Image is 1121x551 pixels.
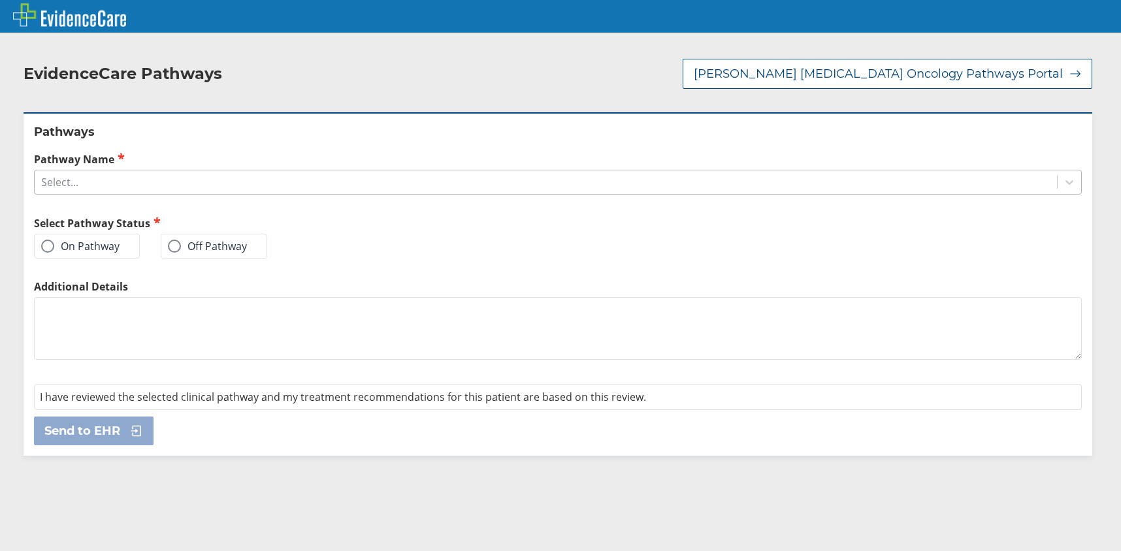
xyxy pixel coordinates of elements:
div: Select... [41,175,78,189]
span: Send to EHR [44,423,120,439]
label: On Pathway [41,240,120,253]
span: I have reviewed the selected clinical pathway and my treatment recommendations for this patient a... [40,390,646,404]
button: [PERSON_NAME] [MEDICAL_DATA] Oncology Pathways Portal [683,59,1092,89]
label: Additional Details [34,279,1082,294]
label: Pathway Name [34,151,1082,166]
label: Off Pathway [168,240,247,253]
img: EvidenceCare [13,3,126,27]
h2: EvidenceCare Pathways [24,64,222,84]
span: [PERSON_NAME] [MEDICAL_DATA] Oncology Pathways Portal [694,66,1063,82]
button: Send to EHR [34,417,154,445]
h2: Select Pathway Status [34,215,553,230]
h2: Pathways [34,124,1082,140]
